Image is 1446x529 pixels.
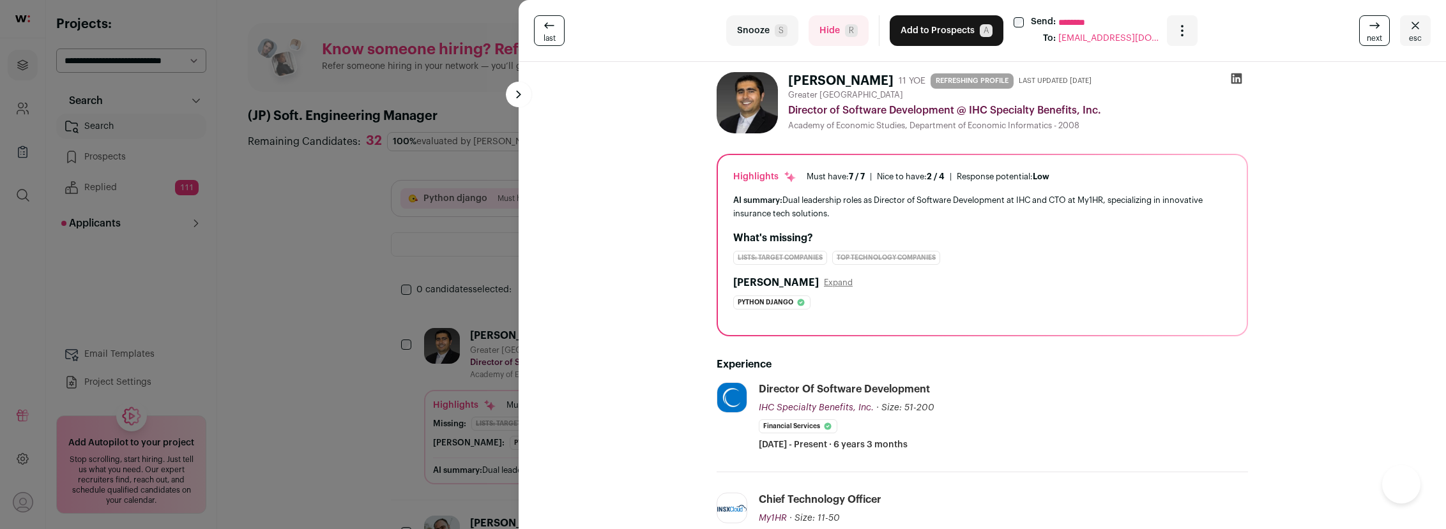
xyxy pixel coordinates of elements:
[717,504,747,512] img: bf1e34d5308a0b008d3faaa7dfa662be2ca6244f459a1eaecb4c58db16b0a3f2.png
[931,73,1014,89] span: REFRESHING PROFILE
[927,172,945,181] span: 2 / 4
[824,278,853,288] button: Expand
[733,251,827,265] div: Lists: Target Companies
[876,403,934,412] span: · Size: 51-200
[957,172,1049,182] div: Response potential:
[759,514,787,523] span: My1HR
[733,275,819,290] h2: [PERSON_NAME]
[1043,32,1056,46] div: To:
[1367,33,1382,43] span: next
[1409,33,1422,43] span: esc
[726,15,798,46] button: SnoozeS
[807,172,865,182] div: Must have:
[809,15,869,46] button: HideR
[1382,465,1420,503] iframe: Help Scout Beacon - Open
[832,251,940,265] div: Top Technology Companies
[788,90,903,100] span: Greater [GEOGRAPHIC_DATA]
[738,296,793,309] span: Python django
[788,121,1248,131] div: Academy of Economic Studies, Department of Economic Informatics - 2008
[1033,172,1049,181] span: Low
[1058,32,1161,46] span: [EMAIL_ADDRESS][DOMAIN_NAME]
[759,382,930,396] div: Director of Software Development
[733,193,1231,220] div: Dual leadership roles as Director of Software Development at IHC and CTO at My1HR, specializing i...
[980,24,993,37] span: A
[849,172,865,181] span: 7 / 7
[1019,76,1092,86] span: Last updated [DATE]
[733,230,1231,246] h2: What's missing?
[807,172,1049,182] ul: | |
[1167,15,1198,46] button: Open dropdown
[1400,15,1431,46] button: Close
[788,72,894,90] h1: [PERSON_NAME]
[534,15,565,46] a: last
[759,419,837,433] li: Financial Services
[1031,15,1056,29] label: Send:
[717,357,1248,372] h2: Experience
[845,24,858,37] span: R
[717,383,747,412] img: 17a972cd36ec4712faa5ca1c33f1f94a875557e3fb67992e25c36e4aa8b867cd
[759,403,874,412] span: IHC Specialty Benefits, Inc.
[877,172,945,182] div: Nice to have:
[775,24,788,37] span: S
[544,33,556,43] span: last
[759,493,881,507] div: Chief Technology Officer
[759,438,908,451] span: [DATE] - Present · 6 years 3 months
[890,15,1003,46] button: Add to ProspectsA
[717,72,778,133] img: 7f5e15df7bcf07d71c48ac6d02e99700d524d00db4fbc403a158f135248bdc90
[789,514,840,523] span: · Size: 11-50
[1359,15,1390,46] a: next
[733,196,782,204] span: AI summary:
[733,170,796,183] div: Highlights
[788,103,1248,118] div: Director of Software Development @ IHC Specialty Benefits, Inc.
[899,75,925,87] div: 11 YOE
